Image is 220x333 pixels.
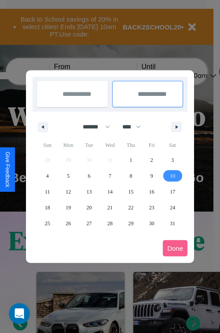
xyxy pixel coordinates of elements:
[163,240,187,256] button: Done
[162,138,183,152] span: Sat
[141,216,162,231] button: 30
[107,216,113,231] span: 28
[58,216,78,231] button: 26
[141,168,162,184] button: 9
[4,152,11,187] div: Give Feedback
[45,216,50,231] span: 25
[129,152,132,168] span: 1
[37,138,58,152] span: Sun
[170,184,175,200] span: 17
[79,138,99,152] span: Tue
[121,138,141,152] span: Thu
[87,216,92,231] span: 27
[129,168,132,184] span: 8
[121,152,141,168] button: 1
[37,200,58,216] button: 18
[162,216,183,231] button: 31
[162,184,183,200] button: 17
[79,200,99,216] button: 20
[37,168,58,184] button: 4
[37,184,58,200] button: 11
[141,138,162,152] span: Fri
[87,184,92,200] span: 13
[121,200,141,216] button: 22
[149,200,154,216] span: 23
[45,200,50,216] span: 18
[88,168,91,184] span: 6
[67,168,70,184] span: 5
[46,168,49,184] span: 4
[109,168,111,184] span: 7
[99,216,120,231] button: 28
[121,216,141,231] button: 29
[149,184,154,200] span: 16
[128,184,133,200] span: 15
[128,200,133,216] span: 22
[149,216,154,231] span: 30
[66,184,71,200] span: 12
[170,168,175,184] span: 10
[162,152,183,168] button: 3
[79,184,99,200] button: 13
[128,216,133,231] span: 29
[9,303,30,324] iframe: Intercom live chat
[66,200,71,216] span: 19
[99,200,120,216] button: 21
[45,184,50,200] span: 11
[141,200,162,216] button: 23
[170,216,175,231] span: 31
[150,152,153,168] span: 2
[37,216,58,231] button: 25
[58,168,78,184] button: 5
[99,138,120,152] span: Wed
[107,184,113,200] span: 14
[79,216,99,231] button: 27
[162,200,183,216] button: 24
[141,152,162,168] button: 2
[121,168,141,184] button: 8
[170,200,175,216] span: 24
[58,138,78,152] span: Mon
[99,168,120,184] button: 7
[58,184,78,200] button: 12
[162,168,183,184] button: 10
[171,152,174,168] span: 3
[150,168,153,184] span: 9
[66,216,71,231] span: 26
[121,184,141,200] button: 15
[58,200,78,216] button: 19
[107,200,113,216] span: 21
[87,200,92,216] span: 20
[79,168,99,184] button: 6
[99,184,120,200] button: 14
[141,184,162,200] button: 16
